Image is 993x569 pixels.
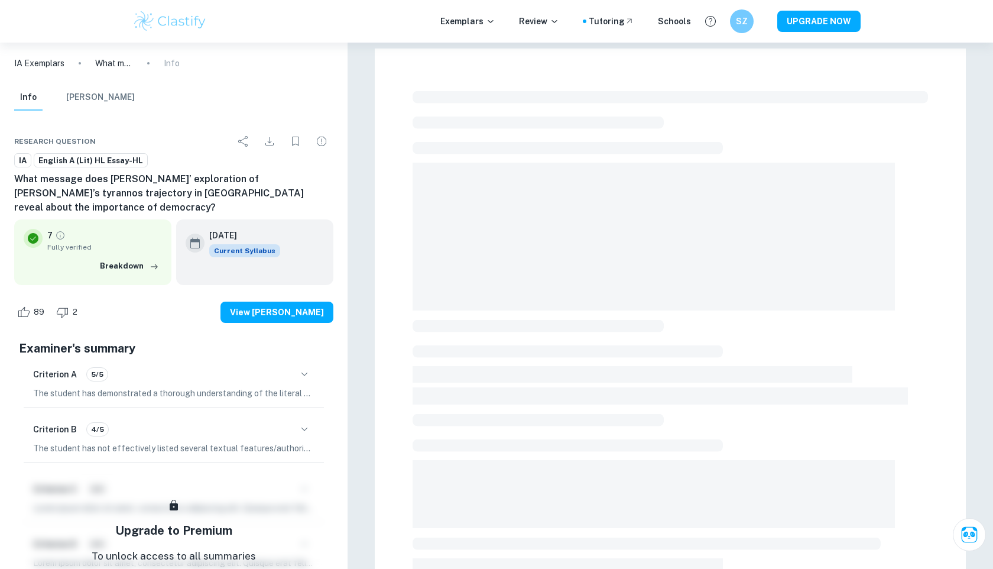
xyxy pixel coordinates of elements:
div: Like [14,303,51,322]
a: Tutoring [589,15,634,28]
button: View [PERSON_NAME] [220,302,333,323]
p: The student has demonstrated a thorough understanding of the literal meaning of the text, Antigon... [33,387,314,400]
img: Clastify logo [132,9,207,33]
span: English A (Lit) HL Essay-HL [34,155,147,167]
span: Current Syllabus [209,244,280,257]
a: Grade fully verified [55,230,66,241]
a: IA [14,153,31,168]
span: 2 [66,306,84,318]
a: English A (Lit) HL Essay-HL [34,153,148,168]
div: Share [232,130,255,153]
button: Breakdown [97,257,162,275]
p: Info [164,57,180,70]
button: SZ [730,9,754,33]
h6: [DATE] [209,229,271,242]
a: Schools [658,15,691,28]
div: This exemplar is based on the current syllabus. Feel free to refer to it for inspiration/ideas wh... [209,244,280,257]
span: IA [15,155,31,167]
p: The student has not effectively listed several textual features/authorial choices from the work i... [33,442,314,455]
h5: Upgrade to Premium [115,522,232,539]
div: Bookmark [284,130,307,153]
a: IA Exemplars [14,57,64,70]
div: Download [258,130,281,153]
p: Review [519,15,559,28]
p: 7 [47,229,53,242]
div: Dislike [53,303,84,322]
p: Exemplars [440,15,495,28]
h6: Criterion A [33,368,77,381]
button: Help and Feedback [700,11,721,31]
span: Research question [14,136,96,147]
button: Ask Clai [953,518,986,551]
p: To unlock access to all summaries [92,549,256,564]
h6: SZ [735,15,749,28]
span: 5/5 [87,369,108,380]
p: What message does [PERSON_NAME]’ exploration of [PERSON_NAME]’s tyrannos trajectory in [GEOGRAPHI... [95,57,133,70]
span: Fully verified [47,242,162,253]
h6: What message does [PERSON_NAME]’ exploration of [PERSON_NAME]’s tyrannos trajectory in [GEOGRAPHI... [14,172,333,215]
button: UPGRADE NOW [777,11,861,32]
span: 89 [27,306,51,318]
div: Report issue [310,130,333,153]
h6: Criterion B [33,423,77,436]
button: Info [14,85,43,111]
span: 4/5 [87,424,108,435]
button: [PERSON_NAME] [66,85,135,111]
h5: Examiner's summary [19,340,329,357]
